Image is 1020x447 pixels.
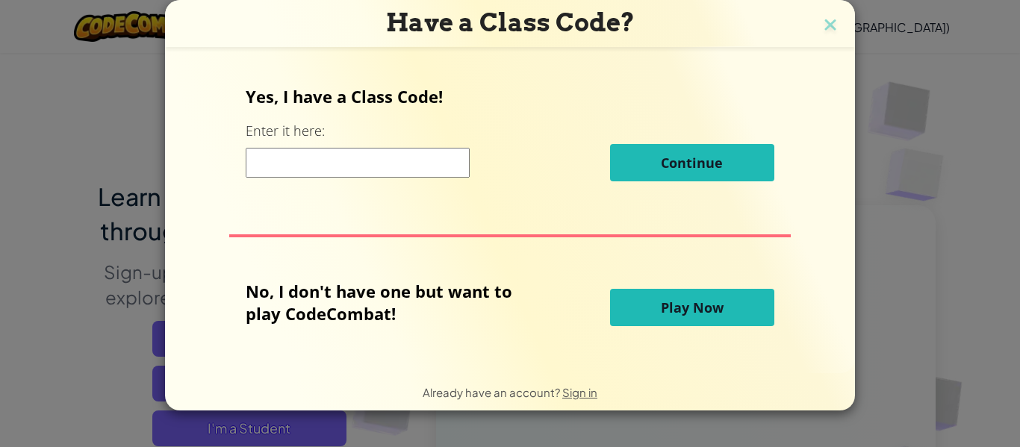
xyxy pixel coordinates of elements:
span: Play Now [661,298,724,316]
p: No, I don't have one but want to play CodeCombat! [246,280,535,325]
a: Sign in [562,385,597,399]
button: Continue [610,144,774,181]
span: Have a Class Code? [386,7,635,37]
span: Already have an account? [423,385,562,399]
img: close icon [821,15,840,37]
span: Continue [661,154,723,172]
p: Yes, I have a Class Code! [246,85,774,107]
button: Play Now [610,289,774,326]
label: Enter it here: [246,122,325,140]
